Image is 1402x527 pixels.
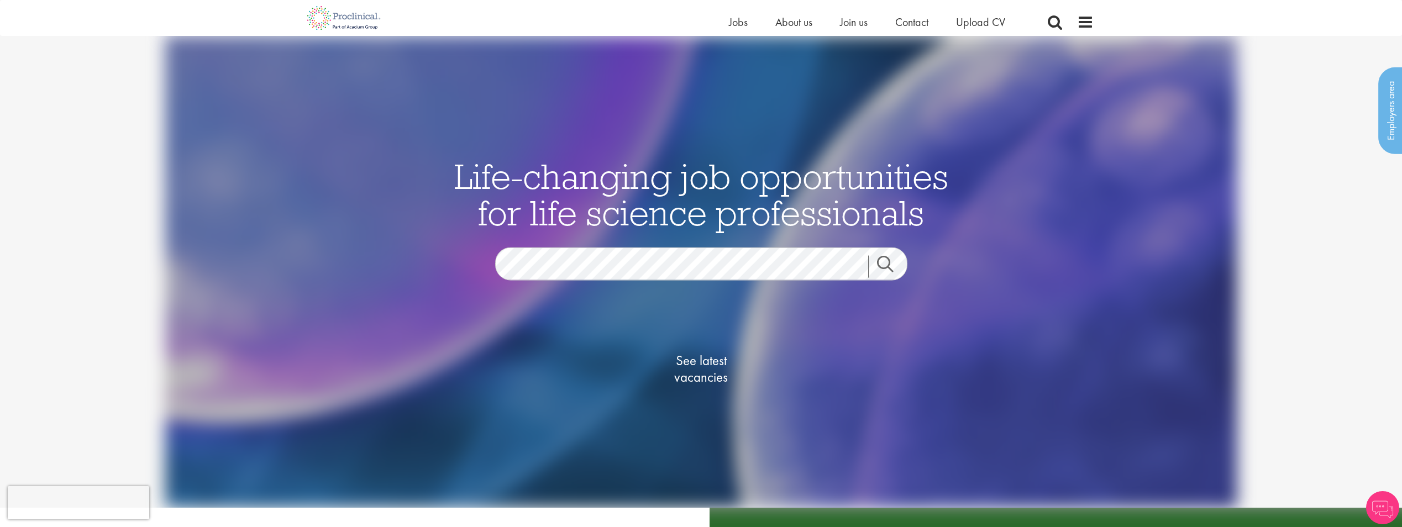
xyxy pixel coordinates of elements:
[165,36,1237,508] img: candidate home
[646,352,757,385] span: See latest vacancies
[454,154,948,234] span: Life-changing job opportunities for life science professionals
[8,486,149,519] iframe: reCAPTCHA
[775,15,812,29] a: About us
[646,308,757,429] a: See latestvacancies
[729,15,748,29] a: Jobs
[868,255,916,277] a: Job search submit button
[895,15,928,29] a: Contact
[956,15,1005,29] a: Upload CV
[840,15,868,29] a: Join us
[1366,491,1399,524] img: Chatbot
